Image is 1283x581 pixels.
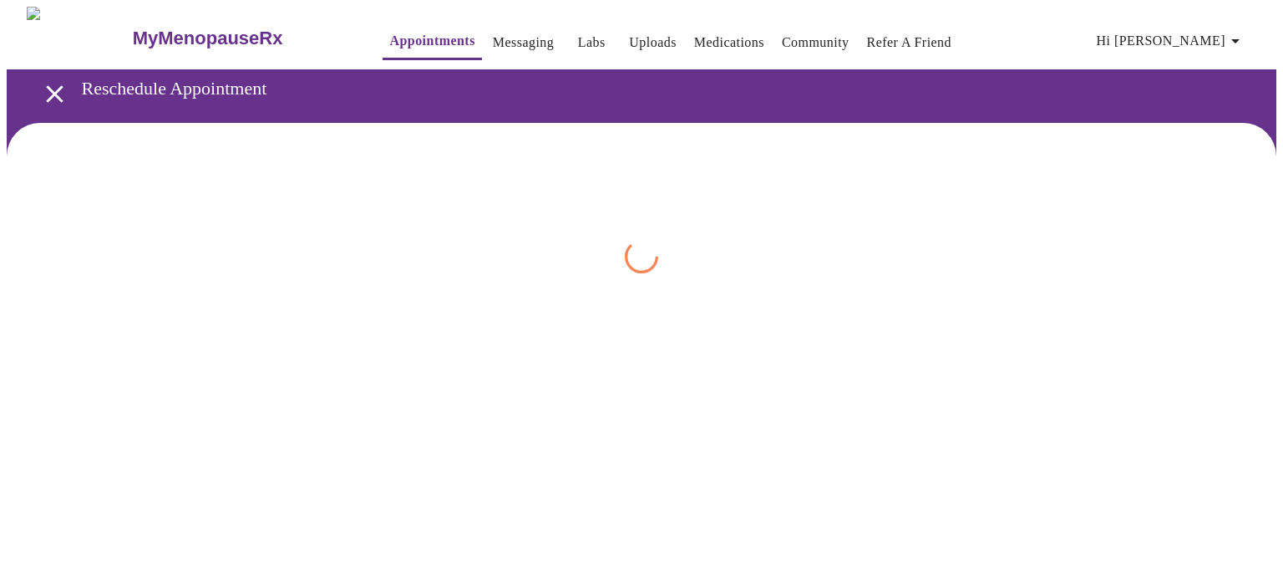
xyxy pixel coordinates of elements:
[493,31,554,54] a: Messaging
[383,24,481,60] button: Appointments
[1097,29,1245,53] span: Hi [PERSON_NAME]
[130,9,349,68] a: MyMenopauseRx
[82,78,1190,99] h3: Reschedule Appointment
[629,31,677,54] a: Uploads
[133,28,283,49] h3: MyMenopauseRx
[622,26,683,59] button: Uploads
[694,31,764,54] a: Medications
[687,26,771,59] button: Medications
[389,29,474,53] a: Appointments
[486,26,560,59] button: Messaging
[565,26,618,59] button: Labs
[1090,24,1252,58] button: Hi [PERSON_NAME]
[782,31,849,54] a: Community
[30,69,79,119] button: open drawer
[27,7,130,69] img: MyMenopauseRx Logo
[775,26,856,59] button: Community
[578,31,606,54] a: Labs
[867,31,952,54] a: Refer a Friend
[860,26,959,59] button: Refer a Friend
